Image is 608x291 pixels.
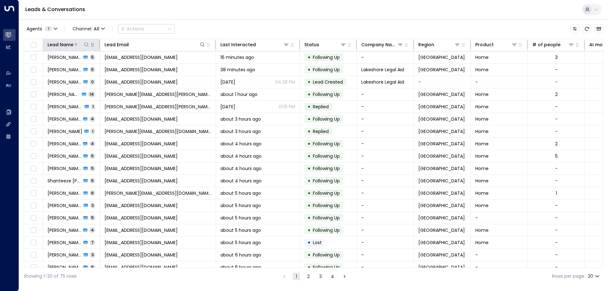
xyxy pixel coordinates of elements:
[220,41,289,48] div: Last Interacted
[475,239,489,246] span: Home
[418,41,460,48] div: Region
[555,54,558,60] div: 3
[307,212,311,223] div: •
[555,116,558,122] div: -
[555,202,558,209] div: -
[357,224,414,236] td: -
[475,178,489,184] span: Home
[29,41,37,49] span: Toggle select all
[361,41,397,48] div: Company Name
[89,227,95,233] span: 4
[475,116,489,122] span: Home
[555,215,558,221] div: -
[475,91,489,98] span: Home
[47,264,81,270] span: Julius Sanchez
[29,54,37,61] span: Toggle select row
[90,166,95,171] span: 5
[475,41,494,48] div: Product
[89,116,95,122] span: 4
[357,113,414,125] td: -
[475,227,489,233] span: Home
[220,128,261,135] span: about 3 hours ago
[220,178,262,184] span: about 4 hours ago
[582,24,591,33] span: Refresh
[313,227,340,233] span: Following Up
[313,79,343,85] span: Lead Created
[47,178,81,184] span: Shanteeze Wyatt Phelan
[357,162,414,174] td: -
[47,227,81,233] span: Michelle Keinon
[555,153,558,159] div: 5
[588,272,601,281] div: 20
[70,24,107,33] button: Channel:All
[47,165,81,172] span: Nathan Billingslea
[307,262,311,273] div: •
[104,202,178,209] span: rmh7672@gmail.com
[220,116,261,122] span: about 3 hours ago
[29,140,37,148] span: Toggle select row
[357,199,414,212] td: -
[307,114,311,124] div: •
[418,128,465,135] span: Clinton Township
[47,104,83,110] span: Carrie Mae
[313,66,340,73] span: Following Up
[29,78,37,86] span: Toggle select row
[307,188,311,199] div: •
[307,175,311,186] div: •
[313,252,340,258] span: Following Up
[357,187,414,199] td: -
[307,138,311,149] div: •
[220,41,256,48] div: Last Interacted
[313,178,340,184] span: Following Up
[304,41,319,48] div: Status
[29,91,37,98] span: Toggle select row
[594,24,603,33] button: Archived Leads
[47,153,81,159] span: Jazmain Jamison
[357,175,414,187] td: -
[89,141,95,146] span: 4
[220,227,261,233] span: about 5 hours ago
[47,190,81,196] span: Kyle Bauer
[29,263,37,271] span: Toggle select row
[555,104,558,110] div: -
[475,128,489,135] span: Home
[220,165,262,172] span: about 4 hours ago
[418,190,465,196] span: Clinton Township
[70,24,107,33] span: Channel:
[220,252,261,258] span: about 6 hours ago
[29,251,37,259] span: Toggle select row
[104,264,178,270] span: juliusxsanchez@gmail.com
[104,91,211,98] span: carrie.ms.hanrahan@gmail.com
[24,24,60,33] button: Agents1
[47,128,82,135] span: Kenneth Reeves
[220,66,255,73] span: 38 minutes ago
[475,141,489,147] span: Home
[29,103,37,111] span: Toggle select row
[313,128,329,135] span: Replied
[104,41,206,48] div: Lead Email
[418,66,465,73] span: Clinton Township
[475,202,489,209] span: Home
[357,249,414,261] td: -
[118,24,175,34] button: Actions
[29,202,37,210] span: Toggle select row
[104,227,178,233] span: rocadilly223@icloud.com
[418,54,465,60] span: Clinton Township
[220,264,261,270] span: about 6 hours ago
[555,128,558,135] div: -
[90,79,95,85] span: 0
[220,54,254,60] span: 16 minutes ago
[29,214,37,222] span: Toggle select row
[304,41,346,48] div: Status
[47,252,82,258] span: Jhonayker Briceno
[361,66,404,73] span: Lakeshore Legal Aid
[357,150,414,162] td: -
[361,79,404,85] span: Lakeshore Legal Aid
[91,129,95,134] span: 1
[47,116,81,122] span: Jackie Dalton
[90,240,95,245] span: 7
[313,116,340,122] span: Following Up
[555,239,558,246] div: -
[279,104,295,110] p: 01:15 PM
[418,116,465,122] span: Clinton Township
